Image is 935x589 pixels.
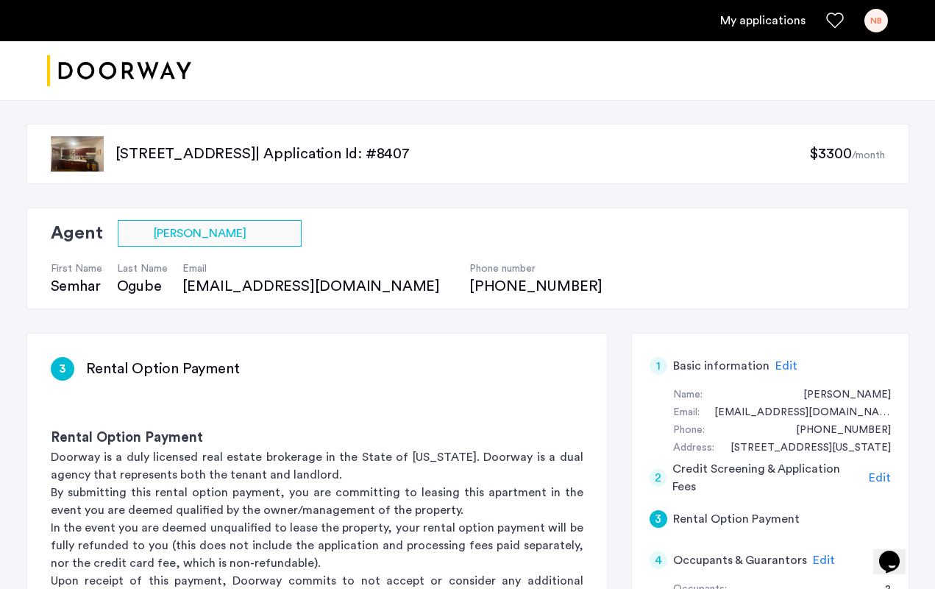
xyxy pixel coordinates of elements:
[51,484,583,519] p: By submitting this rental option payment, you are committing to leasing this apartment in the eve...
[781,422,891,440] div: +16103313197
[673,422,705,440] div: Phone:
[51,136,104,172] img: apartment
[51,519,583,572] p: In the event you are deemed unqualified to lease the property, your rental option payment will be...
[775,360,797,372] span: Edit
[51,220,103,247] h2: Agent
[852,150,885,161] sub: /month
[182,261,455,276] h4: Email
[673,440,714,457] div: Address:
[716,440,891,457] div: 173 Massachusetts Avenue, #2
[469,261,602,276] h4: Phone number
[650,551,667,569] div: 4
[117,276,168,297] div: Ogube
[115,144,810,164] p: [STREET_ADDRESS] | Application Id: #8407
[869,472,891,484] span: Edit
[51,448,583,484] p: Doorway is a duly licensed real estate brokerage in the State of [US_STATE]. Doorway is a dual ag...
[51,261,102,276] h4: First Name
[51,357,74,381] div: 3
[789,387,891,404] div: Nate Bryant
[700,404,891,422] div: natebryant3@gmail.com
[47,43,191,99] img: logo
[650,469,667,487] div: 2
[826,12,844,29] a: Favorites
[864,9,888,32] div: NB
[117,261,168,276] h4: Last Name
[673,357,769,375] h5: Basic information
[673,404,700,422] div: Email:
[469,276,602,297] div: [PHONE_NUMBER]
[873,530,920,574] iframe: chat widget
[51,428,583,448] h3: Rental Option Payment
[813,554,835,566] span: Edit
[182,276,455,297] div: [EMAIL_ADDRESS][DOMAIN_NAME]
[672,460,863,495] h5: Credit Screening & Application Fees
[673,387,703,404] div: Name:
[673,510,800,528] h5: Rental Option Payment
[47,43,191,99] a: Cazamio logo
[809,147,851,161] span: $3300
[51,276,102,297] div: Semhar
[86,359,240,379] h3: Rental Option Payment
[720,12,806,29] a: My application
[650,510,667,528] div: 3
[650,357,667,375] div: 1
[673,551,807,569] h5: Occupants & Guarantors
